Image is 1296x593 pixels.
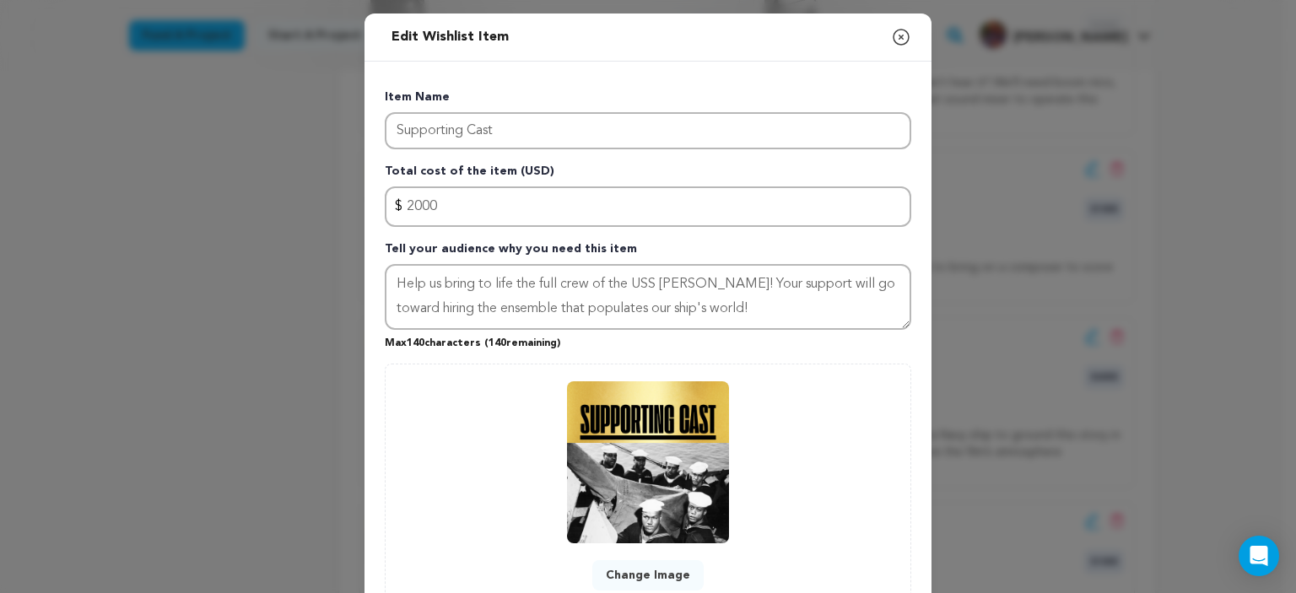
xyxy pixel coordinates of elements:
[385,330,911,350] p: Max characters ( remaining)
[385,112,911,149] input: Enter item name
[1239,536,1279,576] div: Open Intercom Messenger
[395,197,402,217] span: $
[385,20,516,54] h2: Edit Wishlist Item
[489,338,506,348] span: 140
[592,560,704,590] button: Change Image
[385,240,911,264] p: Tell your audience why you need this item
[407,338,424,348] span: 140
[385,89,911,112] p: Item Name
[385,264,911,330] textarea: Tell your audience why you need this item
[385,163,911,186] p: Total cost of the item (USD)
[385,186,911,227] input: Enter total cost of the item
